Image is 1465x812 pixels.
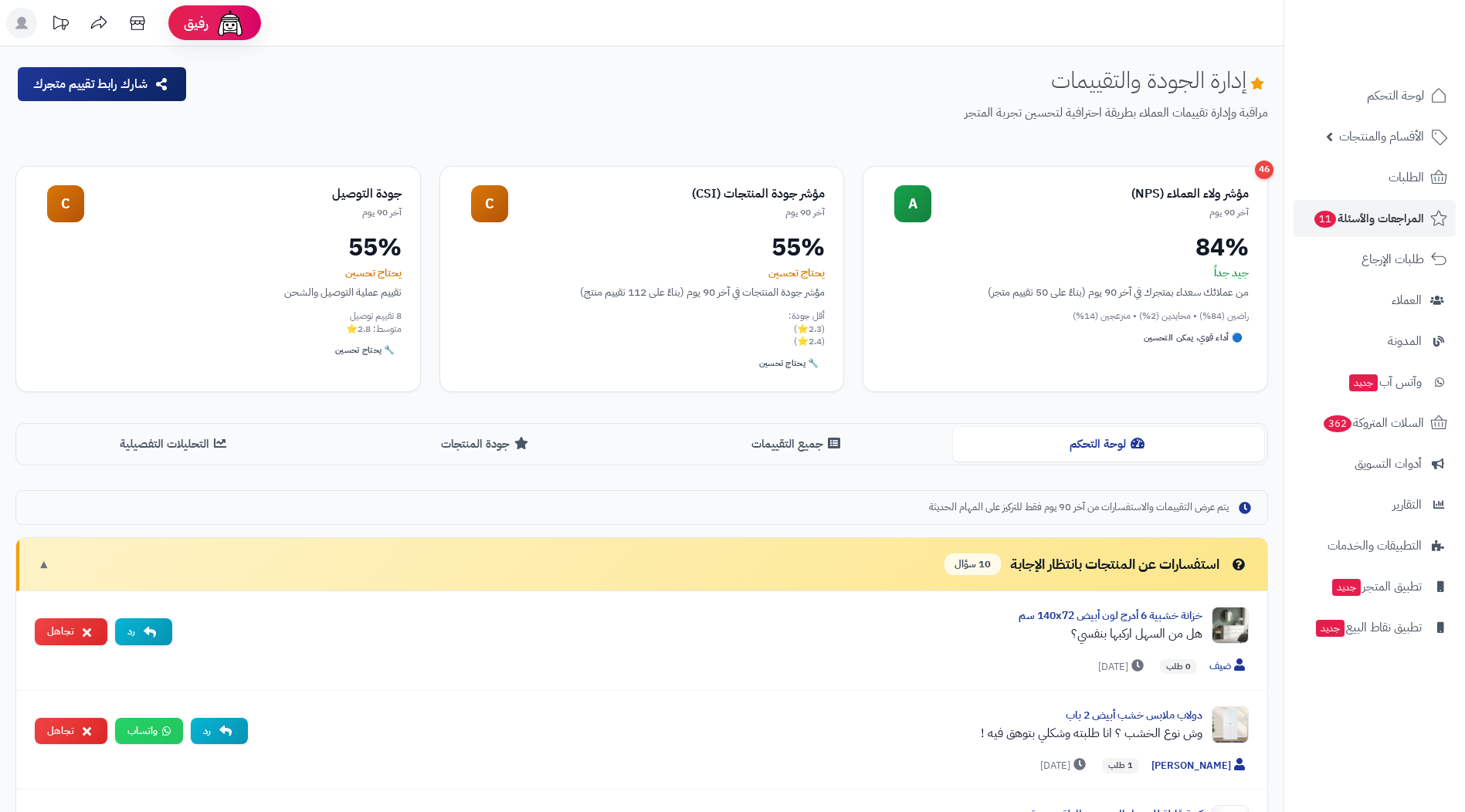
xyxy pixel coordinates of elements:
div: آخر 90 يوم [508,206,826,219]
div: تقييم عملية التوصيل والشحن [35,284,402,300]
div: جودة التوصيل [84,185,402,203]
span: [DATE] [1040,758,1090,773]
button: التحليلات التفصيلية [19,427,331,462]
span: رفيق [184,14,209,32]
span: التطبيقات والخدمات [1328,535,1422,557]
div: 8 تقييم توصيل متوسط: 2.8⭐ [35,310,402,336]
h1: إدارة الجودة والتقييمات [1051,67,1268,93]
img: logo-2.png [1360,36,1450,68]
img: Product [1212,607,1249,644]
a: وآتس آبجديد [1294,364,1456,401]
span: تطبيق المتجر [1331,576,1422,597]
span: لوحة التحكم [1367,85,1424,107]
div: مؤشر جودة المنتجات في آخر 90 يوم (بناءً على 112 تقييم منتج) [459,284,826,300]
button: رد [191,718,248,745]
div: 🔧 يحتاج تحسين [753,354,825,373]
div: استفسارات عن المنتجات بانتظار الإجابة [944,553,1249,576]
span: [DATE] [1098,659,1148,675]
img: ai-face.png [215,8,246,39]
button: لوحة التحكم [953,427,1264,462]
span: 362 [1324,415,1352,433]
a: أدوات التسويق [1294,445,1456,482]
div: يحتاج تحسين [35,266,402,281]
span: 11 [1314,211,1337,228]
a: طلبات الإرجاع [1294,241,1456,278]
span: ضيف [1209,658,1249,675]
a: المراجعات والأسئلة11 [1294,200,1456,237]
button: جودة المنتجات [331,427,642,462]
a: لوحة التحكم [1294,77,1456,114]
div: 🔵 أداء قوي، يمكن التحسين [1138,329,1249,347]
div: وش نوع الخشب ؟ انا طلبته وشكلي بتوهق فيه ! [260,724,1202,743]
div: أقل جودة: (2.3⭐) (2.4⭐) [459,310,826,348]
div: راضين (84%) • محايدين (2%) • منزعجين (14%) [882,310,1249,323]
div: 55% [35,235,402,259]
button: تجاهل [35,718,107,745]
span: المراجعات والأسئلة [1313,208,1424,229]
button: رد [115,618,172,645]
a: المدونة [1294,323,1456,360]
span: جديد [1316,620,1345,637]
span: السلات المتروكة [1322,412,1424,434]
div: يحتاج تحسين [459,266,826,281]
button: تجاهل [35,618,107,645]
span: طلبات الإرجاع [1362,249,1424,270]
div: 46 [1255,161,1273,179]
span: الأقسام والمنتجات [1339,126,1424,147]
div: C [471,185,508,222]
div: من عملائك سعداء بمتجرك في آخر 90 يوم (بناءً على 50 تقييم متجر) [882,284,1249,300]
span: الطلبات [1389,167,1424,188]
span: ▼ [38,556,50,573]
div: جيد جداً [882,266,1249,281]
span: 10 سؤال [944,553,1001,576]
span: جديد [1349,374,1378,391]
div: 🔧 يحتاج تحسين [329,341,401,360]
a: تحديثات المنصة [41,8,80,42]
a: دولاب ملابس خشب أبيض 2 باب [1066,707,1202,723]
a: التطبيقات والخدمات [1294,527,1456,564]
p: مراقبة وإدارة تقييمات العملاء بطريقة احترافية لتحسين تجربة المتجر [200,104,1268,122]
a: واتساب [115,718,183,745]
div: مؤشر جودة المنتجات (CSI) [508,185,826,203]
a: تطبيق المتجرجديد [1294,568,1456,605]
span: جديد [1332,579,1361,596]
div: 55% [459,235,826,259]
span: يتم عرض التقييمات والاستفسارات من آخر 90 يوم فقط للتركيز على المهام الحديثة [929,500,1229,515]
span: العملاء [1392,289,1422,311]
div: هل من السهل اركبها بنفسي؟ [185,624,1202,643]
div: مؤشر ولاء العملاء (NPS) [931,185,1249,203]
div: آخر 90 يوم [84,206,402,219]
a: الطلبات [1294,159,1456,196]
button: جميع التقييمات [642,427,953,462]
span: 0 طلب [1160,659,1197,675]
span: وآتس آب [1348,371,1422,393]
button: شارك رابط تقييم متجرك [18,67,186,101]
div: C [47,185,84,222]
img: Product [1212,706,1249,743]
span: المدونة [1388,330,1422,352]
span: 1 طلب [1102,758,1139,773]
a: التقارير [1294,486,1456,523]
div: 84% [882,235,1249,259]
a: السلات المتروكة362 [1294,404,1456,442]
span: [PERSON_NAME] [1151,758,1249,774]
span: تطبيق نقاط البيع [1314,617,1422,638]
div: A [894,185,931,222]
span: التقارير [1392,494,1422,516]
a: تطبيق نقاط البيعجديد [1294,609,1456,646]
a: خزانة خشبية 6 أدرج لون أبيض 140x72 سم [1019,607,1202,624]
span: أدوات التسويق [1355,453,1422,475]
a: العملاء [1294,282,1456,319]
div: آخر 90 يوم [931,206,1249,219]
